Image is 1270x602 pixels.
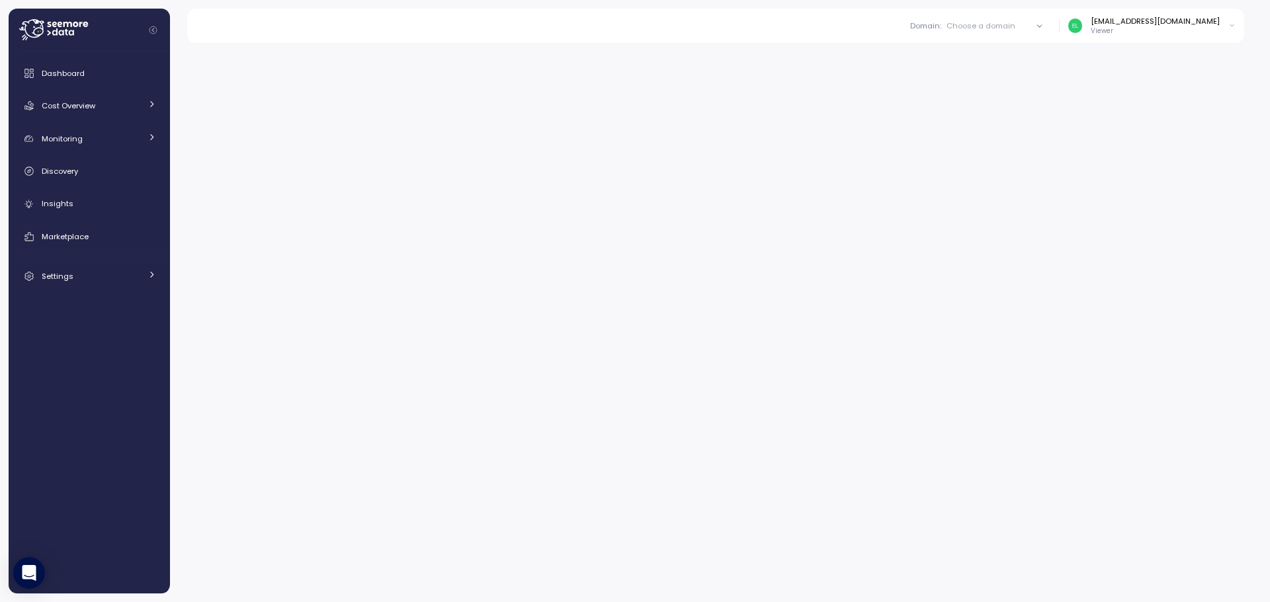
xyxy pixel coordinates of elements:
[14,223,165,250] a: Marketplace
[14,93,165,119] a: Cost Overview
[947,20,1015,31] div: Choose a domain
[42,100,95,111] span: Cost Overview
[14,60,165,87] a: Dashboard
[14,126,165,152] a: Monitoring
[42,166,78,176] span: Discovery
[14,191,165,217] a: Insights
[42,68,85,79] span: Dashboard
[42,133,83,144] span: Monitoring
[145,25,161,35] button: Collapse navigation
[910,20,941,31] p: Domain :
[42,198,73,209] span: Insights
[42,271,73,282] span: Settings
[1068,19,1082,32] img: 9819483d95bcefcbde6e3c56e1731568
[14,263,165,289] a: Settings
[1091,26,1220,36] p: Viewer
[13,557,45,589] div: Open Intercom Messenger
[42,231,89,242] span: Marketplace
[1091,16,1220,26] div: [EMAIL_ADDRESS][DOMAIN_NAME]
[14,158,165,184] a: Discovery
